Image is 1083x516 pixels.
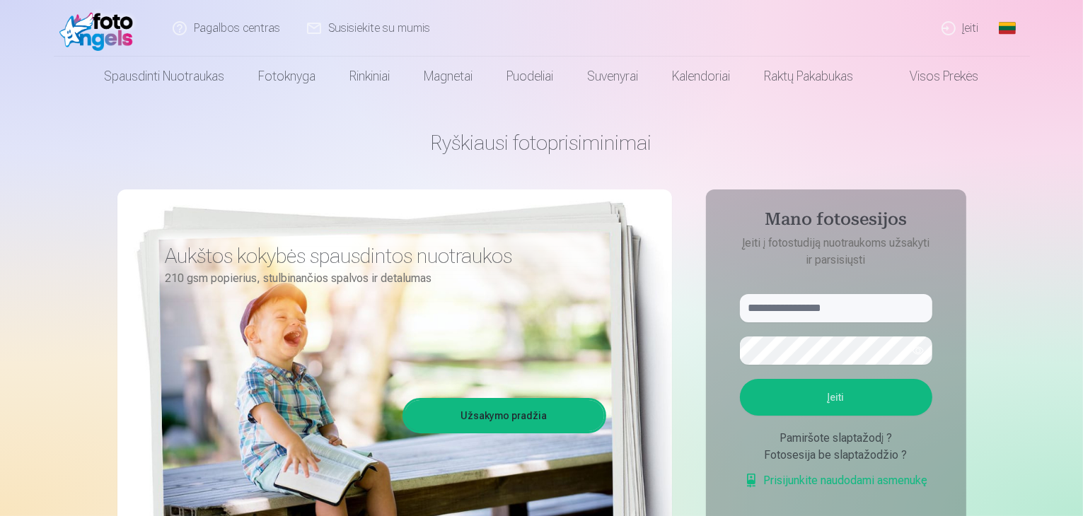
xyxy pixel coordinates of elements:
[871,57,996,96] a: Visos prekės
[333,57,407,96] a: Rinkiniai
[740,447,932,464] div: Fotosesija be slaptažodžio ?
[59,6,141,51] img: /fa2
[740,430,932,447] div: Pamiršote slaptažodį ?
[748,57,871,96] a: Raktų pakabukas
[740,379,932,416] button: Įeiti
[726,235,946,269] p: Įeiti į fotostudiją nuotraukoms užsakyti ir parsisiųsti
[88,57,242,96] a: Spausdinti nuotraukas
[656,57,748,96] a: Kalendoriai
[571,57,656,96] a: Suvenyrai
[117,130,966,156] h1: Ryškiausi fotoprisiminimai
[166,269,596,288] p: 210 gsm popierius, stulbinančios spalvos ir detalumas
[490,57,571,96] a: Puodeliai
[407,57,490,96] a: Magnetai
[166,243,596,269] h3: Aukštos kokybės spausdintos nuotraukos
[744,472,928,489] a: Prisijunkite naudodami asmenukę
[242,57,333,96] a: Fotoknyga
[726,209,946,235] h4: Mano fotosesijos
[405,400,604,431] a: Užsakymo pradžia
